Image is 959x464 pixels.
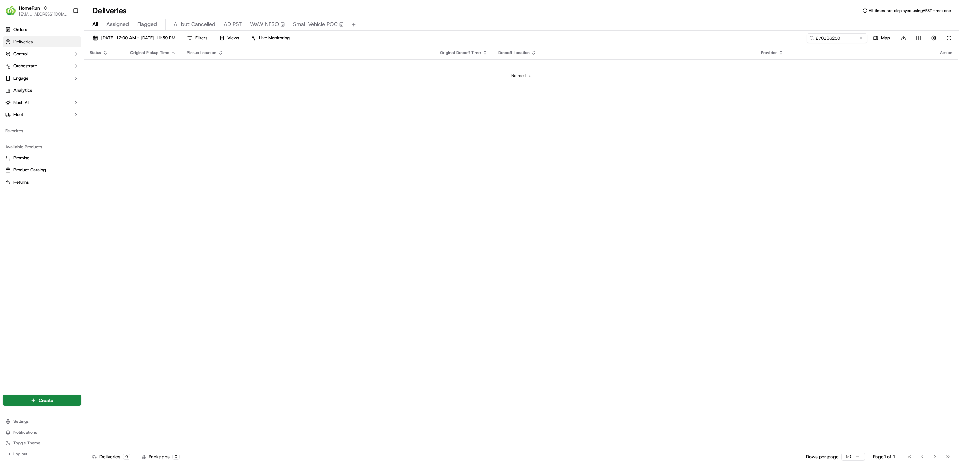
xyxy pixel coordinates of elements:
[13,87,32,93] span: Analytics
[761,50,777,55] span: Provider
[3,61,81,72] button: Orchestrate
[3,153,81,163] button: Promise
[13,39,33,45] span: Deliveries
[13,179,29,185] span: Returns
[13,430,37,435] span: Notifications
[259,35,290,41] span: Live Monitoring
[13,167,46,173] span: Product Catalog
[3,177,81,188] button: Returns
[5,155,79,161] a: Promise
[248,33,293,43] button: Live Monitoring
[3,97,81,108] button: Nash AI
[90,33,178,43] button: [DATE] 12:00 AM - [DATE] 11:59 PM
[944,33,954,43] button: Refresh
[224,20,242,28] span: AD PST
[5,167,79,173] a: Product Catalog
[90,50,101,55] span: Status
[172,454,180,460] div: 0
[174,20,215,28] span: All but Cancelled
[216,33,242,43] button: Views
[870,33,893,43] button: Map
[101,35,175,41] span: [DATE] 12:00 AM - [DATE] 11:59 PM
[940,50,952,55] div: Action
[13,112,23,118] span: Fleet
[19,5,40,11] button: HomeRun
[3,165,81,175] button: Product Catalog
[227,35,239,41] span: Views
[5,179,79,185] a: Returns
[3,3,70,19] button: HomeRunHomeRun[EMAIL_ADDRESS][DOMAIN_NAME]
[3,395,81,406] button: Create
[881,35,890,41] span: Map
[19,11,67,17] button: [EMAIL_ADDRESS][DOMAIN_NAME]
[3,417,81,426] button: Settings
[3,126,81,136] div: Favorites
[130,50,169,55] span: Original Pickup Time
[142,453,180,460] div: Packages
[873,453,896,460] div: Page 1 of 1
[195,35,207,41] span: Filters
[498,50,530,55] span: Dropoff Location
[13,155,29,161] span: Promise
[92,5,127,16] h1: Deliveries
[13,51,28,57] span: Control
[13,75,28,81] span: Engage
[807,33,867,43] input: Type to search
[250,20,279,28] span: WaW NFSO
[92,20,98,28] span: All
[3,73,81,84] button: Engage
[806,453,839,460] p: Rows per page
[3,142,81,153] div: Available Products
[13,419,29,424] span: Settings
[87,73,955,78] div: No results.
[187,50,216,55] span: Pickup Location
[3,85,81,96] a: Analytics
[3,449,81,459] button: Log out
[13,100,29,106] span: Nash AI
[3,109,81,120] button: Fleet
[13,63,37,69] span: Orchestrate
[440,50,481,55] span: Original Dropoff Time
[184,33,210,43] button: Filters
[5,5,16,16] img: HomeRun
[13,27,27,33] span: Orders
[3,36,81,47] a: Deliveries
[39,397,53,404] span: Create
[106,20,129,28] span: Assigned
[13,451,27,457] span: Log out
[869,8,951,13] span: All times are displayed using AEST timezone
[92,453,130,460] div: Deliveries
[293,20,338,28] span: Small Vehicle POC
[3,438,81,448] button: Toggle Theme
[13,440,40,446] span: Toggle Theme
[123,454,130,460] div: 0
[3,24,81,35] a: Orders
[137,20,157,28] span: Flagged
[3,49,81,59] button: Control
[3,428,81,437] button: Notifications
